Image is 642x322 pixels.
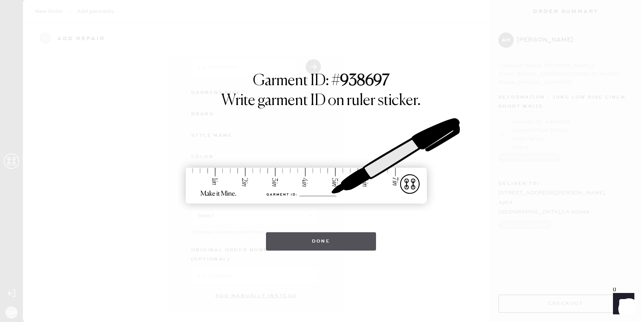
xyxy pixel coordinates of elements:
iframe: Front Chat [606,288,639,320]
h1: Write garment ID on ruler sticker. [221,92,421,110]
img: ruler-sticker-sharpie.svg [178,99,464,225]
button: Done [266,232,376,251]
h1: Garment ID: # [253,72,389,92]
strong: 938697 [340,73,389,89]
